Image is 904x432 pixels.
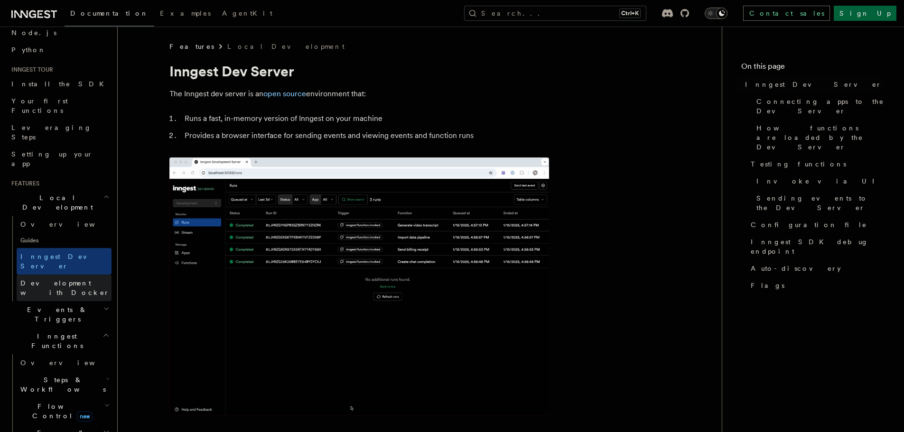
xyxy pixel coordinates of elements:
[705,8,727,19] button: Toggle dark mode
[227,42,345,51] a: Local Development
[17,371,112,398] button: Steps & Workflows
[11,97,68,114] span: Your first Functions
[169,157,549,415] img: Dev Server Demo
[263,89,306,98] a: open source
[756,176,883,186] span: Invoke via UI
[756,193,885,212] span: Sending events to the Dev Server
[17,248,112,275] a: Inngest Dev Server
[182,112,549,125] li: Runs a fast, in-memory version of Inngest on your machine
[11,80,110,88] span: Install the SDK
[8,301,112,328] button: Events & Triggers
[747,216,885,233] a: Configuration file
[20,359,118,367] span: Overview
[8,189,112,216] button: Local Development
[753,173,885,190] a: Invoke via UI
[753,119,885,156] a: How functions are loaded by the Dev Server
[751,220,867,230] span: Configuration file
[753,190,885,216] a: Sending events to the Dev Server
[70,9,149,17] span: Documentation
[8,180,39,187] span: Features
[464,6,646,21] button: Search...Ctrl+K
[751,281,784,290] span: Flags
[8,328,112,354] button: Inngest Functions
[747,233,885,260] a: Inngest SDK debug endpoint
[17,402,104,421] span: Flow Control
[17,233,112,248] span: Guides
[8,75,112,92] a: Install the SDK
[77,411,93,422] span: new
[17,216,112,233] a: Overview
[747,277,885,294] a: Flags
[751,237,885,256] span: Inngest SDK debug endpoint
[169,63,549,80] h1: Inngest Dev Server
[11,46,46,54] span: Python
[169,87,549,101] p: The Inngest dev server is an environment that:
[8,24,112,41] a: Node.js
[8,216,112,301] div: Local Development
[216,3,278,26] a: AgentKit
[8,193,103,212] span: Local Development
[182,129,549,142] li: Provides a browser interface for sending events and viewing events and function runs
[741,76,885,93] a: Inngest Dev Server
[747,156,885,173] a: Testing functions
[11,124,92,141] span: Leveraging Steps
[160,9,211,17] span: Examples
[17,375,106,394] span: Steps & Workflows
[756,123,885,152] span: How functions are loaded by the Dev Server
[747,260,885,277] a: Auto-discovery
[751,264,841,273] span: Auto-discovery
[20,279,110,296] span: Development with Docker
[756,97,885,116] span: Connecting apps to the Dev Server
[8,331,103,350] span: Inngest Functions
[834,6,896,21] a: Sign Up
[11,150,93,167] span: Setting up your app
[619,9,641,18] kbd: Ctrl+K
[154,3,216,26] a: Examples
[169,42,214,51] span: Features
[65,3,154,27] a: Documentation
[8,305,103,324] span: Events & Triggers
[751,159,846,169] span: Testing functions
[8,66,53,74] span: Inngest tour
[745,80,882,89] span: Inngest Dev Server
[20,253,102,270] span: Inngest Dev Server
[11,29,56,37] span: Node.js
[8,119,112,146] a: Leveraging Steps
[17,398,112,424] button: Flow Controlnew
[741,61,885,76] h4: On this page
[17,275,112,301] a: Development with Docker
[8,92,112,119] a: Your first Functions
[222,9,272,17] span: AgentKit
[743,6,830,21] a: Contact sales
[8,146,112,172] a: Setting up your app
[753,93,885,119] a: Connecting apps to the Dev Server
[20,221,118,228] span: Overview
[17,354,112,371] a: Overview
[8,41,112,58] a: Python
